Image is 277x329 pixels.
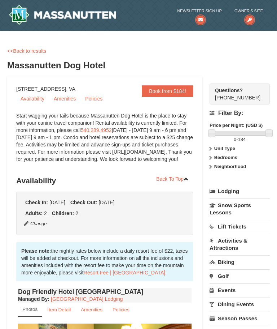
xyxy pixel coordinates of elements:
[7,48,46,54] a: <<Back to results
[210,234,270,255] a: Activities & Attractions
[81,307,102,312] small: Amenities
[215,87,243,93] strong: Questions?
[108,303,134,317] a: Policies
[210,110,270,116] h4: Filter By:
[81,127,112,133] a: 540.289.4952
[214,155,237,160] strong: Bedrooms
[81,93,107,104] a: Policies
[210,298,270,311] a: Dining Events
[51,296,123,302] a: [GEOGRAPHIC_DATA] Lodging
[44,210,47,216] span: 2
[52,210,74,216] strong: Children:
[210,198,270,219] a: Snow Sports Lessons
[76,303,107,317] a: Amenities
[210,220,270,233] a: Lift Tickets
[43,303,75,317] a: Item Detail
[18,296,48,302] span: Managed By
[9,5,116,25] img: Massanutten Resort Logo
[113,307,129,312] small: Policies
[16,112,193,170] div: Start wagging your tails because Massanutten Dog Hotel is the place to stay with your canine trav...
[9,5,116,25] a: Massanutten Resort
[16,242,193,281] div: the nightly rates below include a daily resort fee of $22, taxes will be added at checkout. For m...
[7,58,270,73] h3: Massanutten Dog Hotel
[210,255,270,269] a: Biking
[234,137,236,142] span: 0
[234,7,263,22] a: Owner's Site
[49,93,80,104] a: Amenities
[18,296,49,302] strong: :
[210,283,270,297] a: Events
[18,288,192,295] h4: Dog Friendly Hotel [GEOGRAPHIC_DATA]
[75,210,78,216] span: 2
[142,85,193,97] a: Book from $184!
[151,174,193,184] a: Back To Top
[25,200,48,205] strong: Check In:
[210,136,270,143] label: -
[210,269,270,283] a: Golf
[16,93,49,104] a: Availability
[70,200,97,205] strong: Check Out:
[214,146,235,151] strong: Unit Type
[214,164,246,169] strong: Neighborhood
[18,303,42,317] a: Photos
[84,270,165,275] a: Resort Fee | [GEOGRAPHIC_DATA]
[210,312,270,325] a: Season Passes
[215,87,260,101] span: [PHONE_NUMBER]
[23,220,47,228] button: Change
[177,7,221,22] a: Newsletter Sign Up
[98,200,114,205] span: [DATE]
[25,210,43,216] strong: Adults:
[16,174,193,188] h3: Availability
[177,7,221,14] span: Newsletter Sign Up
[210,123,263,128] strong: Price per Night: (USD $)
[47,307,71,312] small: Item Detail
[234,7,263,14] span: Owner's Site
[49,200,65,205] span: [DATE]
[210,185,270,198] a: Lodging
[238,137,246,142] span: 184
[21,248,51,254] strong: Please note:
[22,307,38,312] small: Photos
